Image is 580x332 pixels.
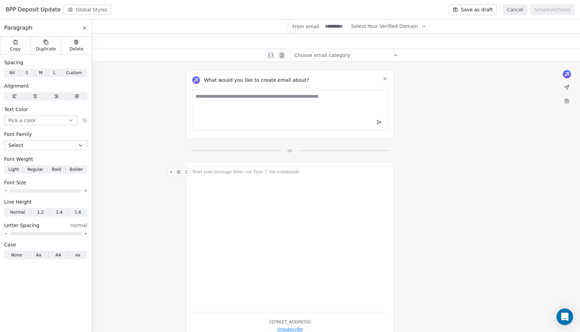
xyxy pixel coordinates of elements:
span: Nil [9,70,15,76]
span: Copy [10,46,21,52]
span: Paragraph [4,24,32,32]
span: Aa [36,252,41,258]
span: What would you like to create email about? [204,77,309,84]
span: Font Weight [4,156,33,163]
span: Text Color [4,106,28,113]
span: Font Size [4,179,26,186]
span: AA [55,252,61,258]
span: Font Family [4,131,32,138]
span: Letter Spacing [4,222,39,229]
span: Bold [52,166,61,173]
span: aa [75,252,80,258]
span: Case [4,241,16,248]
span: Bolder [70,166,83,173]
span: S [26,70,28,76]
span: Line Height [4,198,32,205]
span: Alignment [4,82,29,89]
span: BPP Deposit Update [6,6,61,14]
span: Select Your Verified Domain [351,23,418,30]
button: Save as draft [448,4,497,15]
span: Select [8,142,23,149]
span: Normal [10,209,25,215]
span: 1.6 [75,209,81,215]
span: M [39,70,42,76]
span: or [288,147,292,154]
span: Duplicate [36,46,56,52]
button: Schedule/Send [530,4,574,15]
span: None [11,252,22,258]
button: Global Styles [64,5,112,14]
span: 1.4 [56,209,62,215]
span: normal [70,222,87,229]
button: Pick a color [4,116,78,125]
span: Choose email category [294,52,350,59]
span: From email: [292,23,321,30]
span: Delete [70,46,84,52]
div: Open Intercom Messenger [557,309,573,325]
span: Custom [66,70,82,76]
span: L [53,70,56,76]
span: Spacing [4,59,23,66]
button: Cancel [503,4,527,15]
span: Regular [27,166,43,173]
span: Light [8,166,19,173]
span: 1.2 [37,209,44,215]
